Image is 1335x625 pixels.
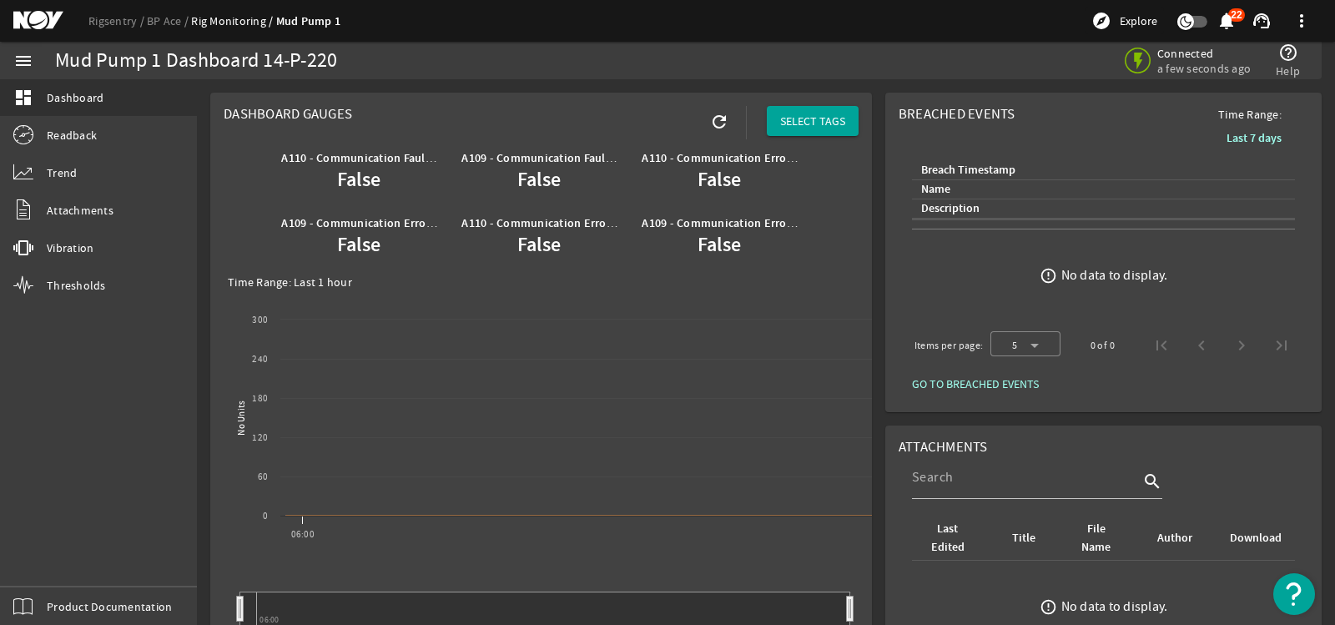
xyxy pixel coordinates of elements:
[224,295,891,553] svg: Chart title
[1091,11,1111,31] mat-icon: explore
[1252,11,1272,31] mat-icon: support_agent
[1157,529,1192,547] div: Author
[1120,13,1157,29] span: Explore
[258,471,269,483] text: 60
[1073,520,1120,557] div: File Name
[337,166,380,193] b: False
[461,215,673,231] b: A110 - Communication Error SDI System
[1157,61,1251,76] span: a few seconds ago
[919,199,1282,218] div: Description
[1282,1,1322,41] button: more_vert
[281,150,523,166] b: A110 - Communication Fault Maestro™ System
[1157,46,1251,61] span: Connected
[1010,529,1050,547] div: Title
[13,51,33,71] mat-icon: menu
[919,520,990,557] div: Last Edited
[47,127,97,144] span: Readback
[252,431,268,444] text: 120
[912,376,1039,392] span: GO TO BREACHED EVENTS
[1227,130,1282,146] b: Last 7 days
[13,238,33,258] mat-icon: vibration
[912,467,1139,487] input: Search
[1230,529,1282,547] div: Download
[337,231,380,258] b: False
[1217,11,1237,31] mat-icon: notifications
[919,180,1282,199] div: Name
[147,13,191,28] a: BP Ace
[47,89,103,106] span: Dashboard
[47,277,106,294] span: Thresholds
[517,231,561,258] b: False
[780,113,845,129] span: SELECT TAGS
[1155,529,1207,547] div: Author
[1217,13,1235,30] button: 22
[228,274,854,290] div: Time Range: Last 1 hour
[13,88,33,108] mat-icon: dashboard
[921,180,950,199] div: Name
[1213,123,1295,153] button: Last 7 days
[1276,63,1300,79] span: Help
[921,199,980,218] div: Description
[517,166,561,193] b: False
[919,161,1282,179] div: Breach Timestamp
[235,401,248,436] text: No Units
[47,164,77,181] span: Trend
[263,510,268,522] text: 0
[47,239,93,256] span: Vibration
[1061,267,1168,284] div: No data to display.
[921,161,1015,179] div: Breach Timestamp
[1278,43,1298,63] mat-icon: help_outline
[767,106,859,136] button: SELECT TAGS
[47,202,113,219] span: Attachments
[1012,529,1035,547] div: Title
[88,13,147,28] a: Rigsentry
[461,150,703,166] b: A109 - Communication Fault Maestro™ System
[1205,106,1295,123] span: Time Range:
[252,353,268,365] text: 240
[899,105,1015,123] span: Breached Events
[1061,598,1168,615] div: No data to display.
[1273,573,1315,615] button: Open Resource Center
[1085,8,1164,34] button: Explore
[276,13,341,29] a: Mud Pump 1
[698,166,741,193] b: False
[252,392,268,405] text: 180
[1040,267,1057,285] mat-icon: error_outline
[642,215,853,231] b: A109 - Communication Error SDI System
[1071,520,1135,557] div: File Name
[281,215,525,231] b: A109 - Communication Error Top Drive System
[1142,471,1162,491] i: search
[698,231,741,258] b: False
[709,112,729,132] mat-icon: refresh
[191,13,275,28] a: Rig Monitoring
[899,438,988,456] span: Attachments
[899,369,1052,399] button: GO TO BREACHED EVENTS
[1040,598,1057,616] mat-icon: error_outline
[642,150,885,166] b: A110 - Communication Error Top Drive System
[921,520,975,557] div: Last Edited
[224,105,352,123] span: Dashboard Gauges
[252,314,268,326] text: 300
[291,528,315,541] text: 06:00
[55,53,337,69] div: Mud Pump 1 Dashboard 14-P-220
[914,337,984,354] div: Items per page:
[47,598,172,615] span: Product Documentation
[1091,337,1115,354] div: 0 of 0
